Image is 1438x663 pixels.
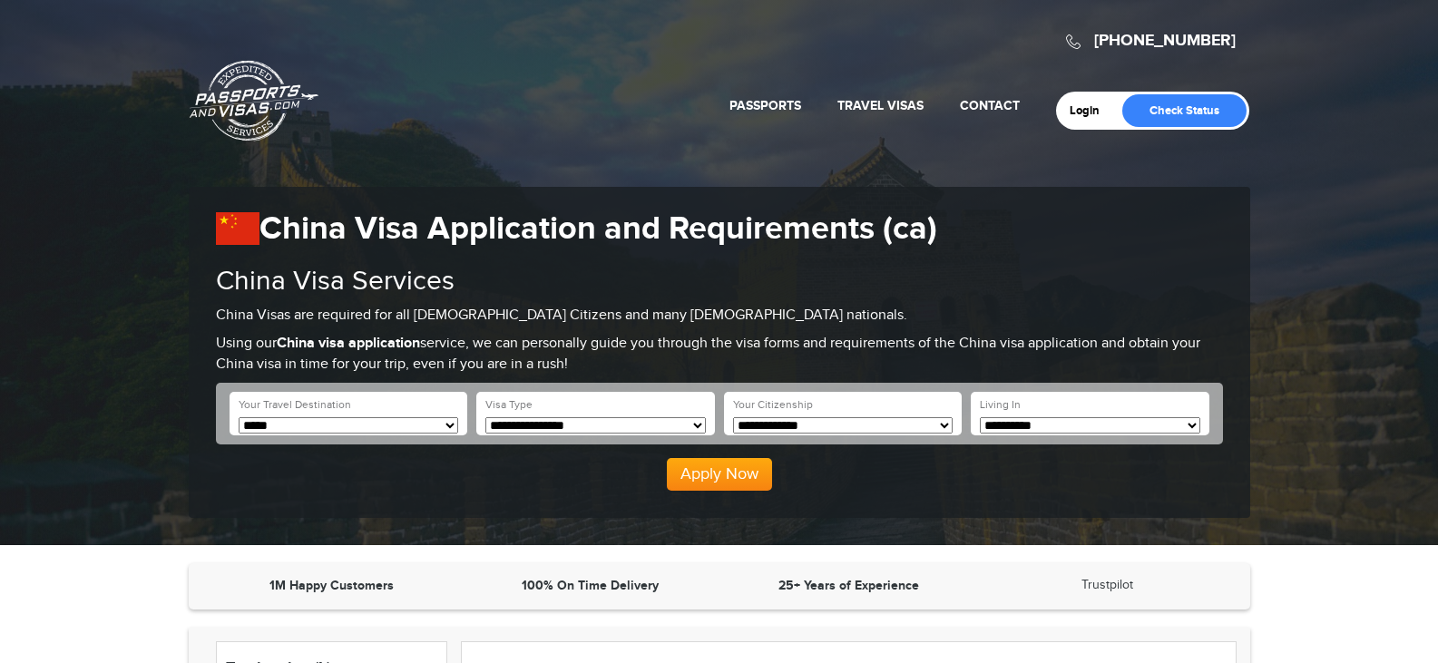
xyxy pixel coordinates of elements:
[216,210,1223,249] h1: China Visa Application and Requirements (ca)
[778,578,919,593] strong: 25+ Years of Experience
[216,306,1223,327] p: China Visas are required for all [DEMOGRAPHIC_DATA] Citizens and many [DEMOGRAPHIC_DATA] nationals.
[1081,578,1133,592] a: Trustpilot
[216,334,1223,375] p: Using our service, we can personally guide you through the visa forms and requirements of the Chi...
[269,578,394,593] strong: 1M Happy Customers
[1070,103,1112,118] a: Login
[837,98,924,113] a: Travel Visas
[1122,94,1247,127] a: Check Status
[522,578,659,593] strong: 100% On Time Delivery
[216,267,1223,297] h2: China Visa Services
[485,397,533,413] label: Visa Type
[733,397,813,413] label: Your Citizenship
[239,397,351,413] label: Your Travel Destination
[667,458,772,491] button: Apply Now
[190,60,318,141] a: Passports & [DOMAIN_NAME]
[1094,31,1236,51] a: [PHONE_NUMBER]
[277,335,420,352] strong: China visa application
[980,397,1021,413] label: Living In
[960,98,1020,113] a: Contact
[729,98,801,113] a: Passports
